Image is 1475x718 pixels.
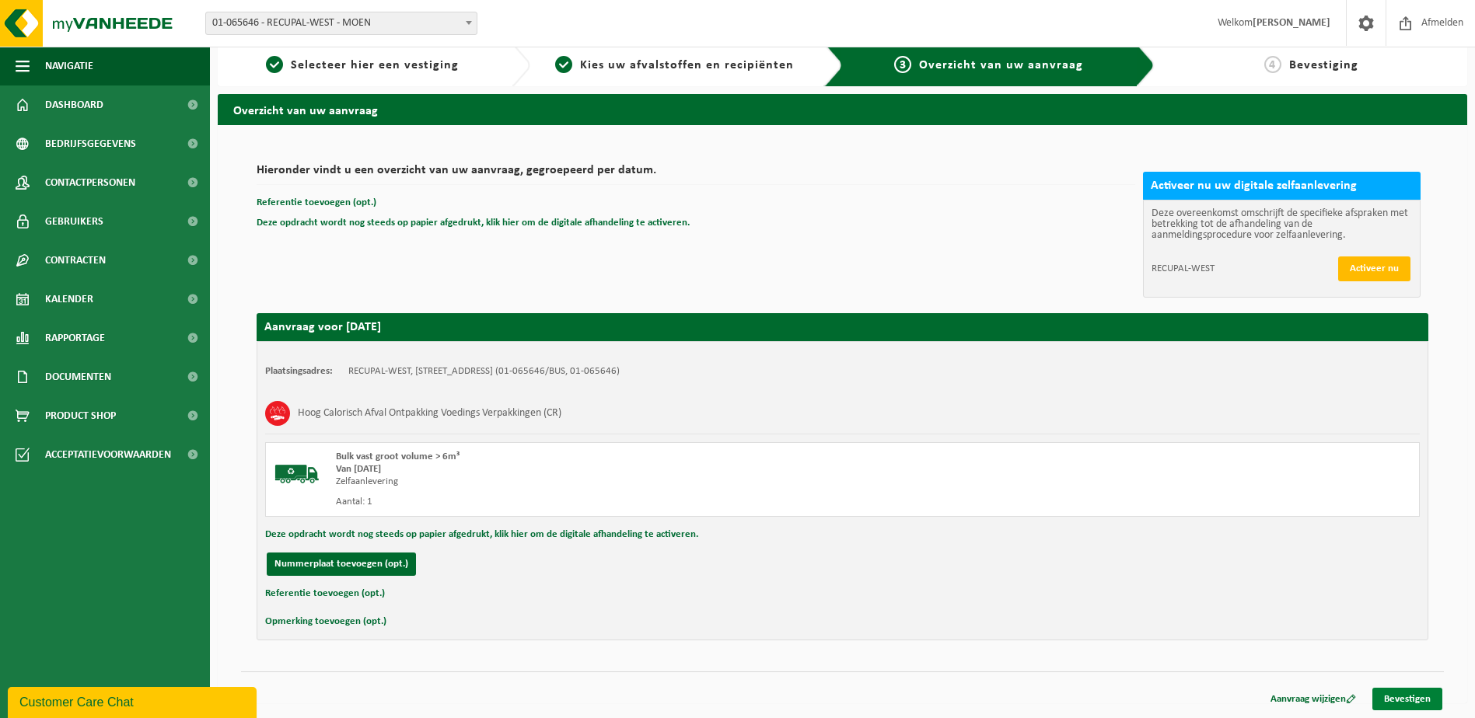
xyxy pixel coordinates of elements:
[45,47,93,85] span: Navigatie
[45,319,105,357] span: Rapportage
[1143,172,1421,200] h2: Activeer nu uw digitale zelfaanlevering
[45,202,103,241] span: Gebruikers
[298,401,561,426] h3: Hoog Calorisch Afval Ontpakking Voedings Verpakkingen (CR)
[45,280,93,319] span: Kalender
[265,366,333,376] strong: Plaatsingsadres:
[555,56,572,73] span: 2
[1253,17,1330,29] strong: [PERSON_NAME]
[265,612,386,632] button: Opmerking toevoegen (opt.)
[336,476,905,488] div: Zelfaanlevering
[538,56,812,75] a: 2Kies uw afvalstoffen en recipiënten
[1289,59,1358,71] span: Bevestiging
[274,451,320,497] img: BL-SO-LV.png
[1152,208,1412,241] p: Deze overeenkomst omschrijft de specifieke afspraken met betrekking tot de afhandeling van de aan...
[205,12,477,35] span: 01-065646 - RECUPAL-WEST - MOEN
[894,56,911,73] span: 3
[1372,688,1442,710] a: Bevestigen
[265,525,698,545] button: Deze opdracht wordt nog steeds op papier afgedrukt, klik hier om de digitale afhandeling te activ...
[265,584,385,604] button: Referentie toevoegen (opt.)
[336,464,381,474] strong: Van [DATE]
[1259,688,1368,710] a: Aanvraag wijzigen
[266,56,283,73] span: 1
[257,164,1135,185] h2: Hieronder vindt u een overzicht van uw aanvraag, gegroepeerd per datum.
[45,124,136,163] span: Bedrijfsgegevens
[257,193,376,213] button: Referentie toevoegen (opt.)
[348,365,620,378] td: RECUPAL-WEST, [STREET_ADDRESS] (01-065646/BUS, 01-065646)
[218,94,1467,124] h2: Overzicht van uw aanvraag
[45,163,135,202] span: Contactpersonen
[225,56,499,75] a: 1Selecteer hier een vestiging
[267,552,416,576] button: Nummerplaat toevoegen (opt.)
[264,321,381,333] strong: Aanvraag voor [DATE]
[1152,263,1337,275] span: RECUPAL-WEST
[291,59,459,71] span: Selecteer hier een vestiging
[45,85,103,124] span: Dashboard
[206,12,477,34] span: 01-065646 - RECUPAL-WEST - MOEN
[919,59,1083,71] span: Overzicht van uw aanvraag
[8,684,260,718] iframe: chat widget
[336,496,905,508] div: Aantal: 1
[336,451,460,462] span: Bulk vast groot volume > 6m³
[45,435,171,474] span: Acceptatievoorwaarden
[45,241,106,280] span: Contracten
[45,357,111,396] span: Documenten
[580,59,794,71] span: Kies uw afvalstoffen en recipiënten
[1338,256,1410,281] button: Activeer nu
[1264,56,1281,73] span: 4
[45,396,116,435] span: Product Shop
[257,213,690,233] button: Deze opdracht wordt nog steeds op papier afgedrukt, klik hier om de digitale afhandeling te activ...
